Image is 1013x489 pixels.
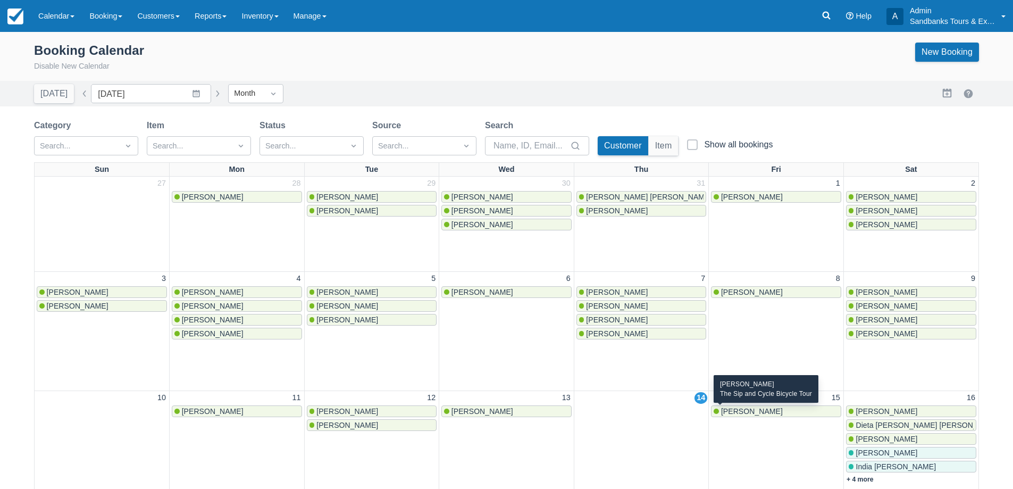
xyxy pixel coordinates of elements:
label: Item [147,119,169,132]
span: [PERSON_NAME] [316,206,378,215]
span: Help [856,12,872,20]
a: Fri [769,163,783,177]
a: [PERSON_NAME] [PERSON_NAME] Lupenette [576,191,707,203]
span: [PERSON_NAME] [721,193,783,201]
a: 5 [429,273,438,285]
a: [PERSON_NAME] [576,205,707,217]
span: [PERSON_NAME] [451,206,513,215]
a: Thu [632,163,650,177]
a: [PERSON_NAME] [576,286,707,298]
a: [PERSON_NAME] [307,300,437,312]
a: [PERSON_NAME] [307,314,437,326]
span: [PERSON_NAME] [47,288,108,296]
a: [PERSON_NAME] [172,405,302,417]
a: [PERSON_NAME] [846,191,976,203]
a: Sun [93,163,111,177]
span: [PERSON_NAME] [856,193,917,201]
span: [PERSON_NAME] [451,288,513,296]
a: [PERSON_NAME] [441,405,572,417]
a: [PERSON_NAME] [172,328,302,339]
span: [PERSON_NAME] [856,206,917,215]
button: Disable New Calendar [34,61,110,72]
span: [PERSON_NAME] [316,302,378,310]
a: 4 [295,273,303,285]
a: [PERSON_NAME] [846,300,976,312]
a: 28 [290,178,303,189]
a: [PERSON_NAME] [846,219,976,230]
input: Name, ID, Email... [493,136,568,155]
span: [PERSON_NAME] [451,220,513,229]
span: [PERSON_NAME] [856,302,917,310]
span: [PERSON_NAME] [316,421,378,429]
span: [PERSON_NAME] [451,407,513,416]
a: 11 [290,392,303,404]
a: [PERSON_NAME] [846,286,976,298]
span: [PERSON_NAME] [856,316,917,324]
span: [PERSON_NAME] [316,288,378,296]
a: 8 [834,273,842,285]
span: [PERSON_NAME] [856,449,917,457]
div: The Sip and Cycle Bicycle Tour [720,389,812,399]
span: India [PERSON_NAME] [856,462,936,471]
span: Dieta [PERSON_NAME] [PERSON_NAME] [856,421,1001,429]
div: A [886,8,903,25]
button: [DATE] [34,84,74,103]
span: [PERSON_NAME] [856,220,917,229]
a: 31 [694,178,707,189]
span: [PERSON_NAME] [856,407,917,416]
a: 10 [155,392,168,404]
label: Status [259,119,290,132]
a: [PERSON_NAME] [172,191,302,203]
span: [PERSON_NAME] [856,288,917,296]
label: Category [34,119,75,132]
span: [PERSON_NAME] [316,193,378,201]
a: 29 [425,178,438,189]
a: 12 [425,392,438,404]
button: Customer [598,136,648,155]
a: [PERSON_NAME] [37,286,167,298]
span: [PERSON_NAME] [182,407,244,416]
a: [PERSON_NAME] [846,314,976,326]
a: [PERSON_NAME] [37,300,167,312]
a: [PERSON_NAME] [576,328,707,339]
p: Sandbanks Tours & Experiences [910,16,995,27]
a: [PERSON_NAME] [441,191,572,203]
span: [PERSON_NAME] [586,316,648,324]
a: 2 [969,178,977,189]
span: [PERSON_NAME] [182,329,244,338]
a: Dieta [PERSON_NAME] [PERSON_NAME] [846,419,976,431]
a: [PERSON_NAME] [846,433,976,445]
span: Dropdown icon [123,140,133,151]
span: [PERSON_NAME] [856,329,917,338]
a: [PERSON_NAME] [846,328,976,339]
a: [PERSON_NAME] [846,405,976,417]
span: [PERSON_NAME] [721,407,783,416]
span: [PERSON_NAME] [316,316,378,324]
div: [PERSON_NAME] [720,379,812,389]
a: [PERSON_NAME] [172,300,302,312]
i: Help [846,12,853,20]
span: [PERSON_NAME] [586,288,648,296]
a: [PERSON_NAME] [441,205,572,217]
a: [PERSON_NAME] [441,286,572,298]
button: Item [649,136,679,155]
a: [PERSON_NAME] [711,405,841,417]
a: 9 [969,273,977,285]
span: [PERSON_NAME] [47,302,108,310]
a: 7 [699,273,707,285]
a: India [PERSON_NAME] [846,461,976,473]
a: 13 [560,392,573,404]
span: [PERSON_NAME] [451,193,513,201]
a: 27 [155,178,168,189]
span: [PERSON_NAME] [182,193,244,201]
a: Sat [903,163,919,177]
span: Dropdown icon [461,140,472,151]
img: checkfront-main-nav-mini-logo.png [7,9,23,24]
label: Search [485,119,517,132]
a: 6 [564,273,573,285]
span: Dropdown icon [348,140,359,151]
p: Admin [910,5,995,16]
a: [PERSON_NAME] [576,314,707,326]
a: [PERSON_NAME] [711,286,841,298]
span: [PERSON_NAME] [721,288,783,296]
